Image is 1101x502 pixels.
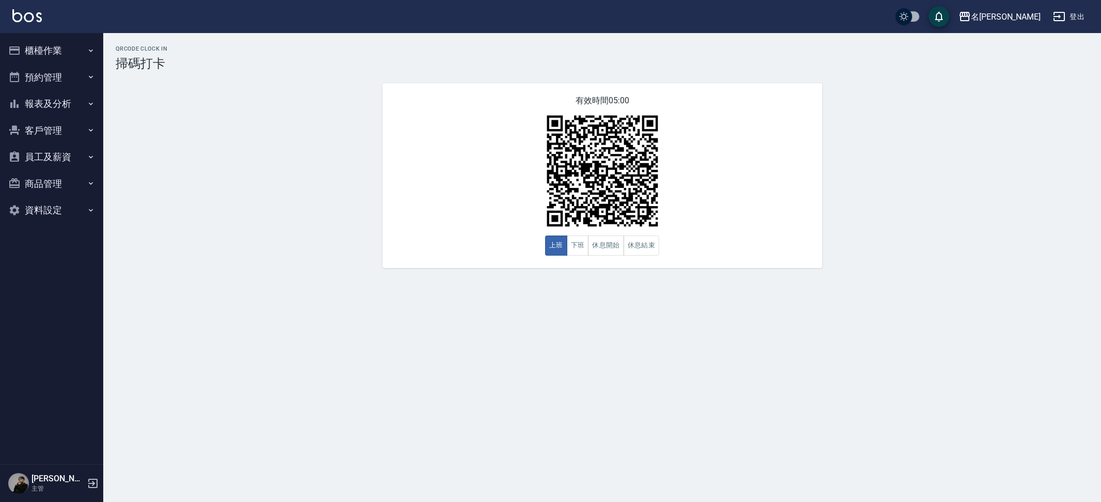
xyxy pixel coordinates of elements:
[4,64,99,91] button: 預約管理
[4,170,99,197] button: 商品管理
[954,6,1045,27] button: 名[PERSON_NAME]
[4,144,99,170] button: 員工及薪資
[4,117,99,144] button: 客戶管理
[545,236,567,256] button: 上班
[4,37,99,64] button: 櫃檯作業
[567,236,589,256] button: 下班
[4,197,99,224] button: 資料設定
[588,236,624,256] button: 休息開始
[8,473,29,494] img: Person
[31,484,84,493] p: 主管
[1049,7,1089,26] button: 登出
[116,56,1089,71] h3: 掃碼打卡
[116,45,1089,52] h2: QRcode Clock In
[382,83,822,268] div: 有效時間 05:00
[971,10,1041,23] div: 名[PERSON_NAME]
[12,9,42,22] img: Logo
[4,90,99,117] button: 報表及分析
[31,474,84,484] h5: [PERSON_NAME]
[624,236,660,256] button: 休息結束
[929,6,949,27] button: save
